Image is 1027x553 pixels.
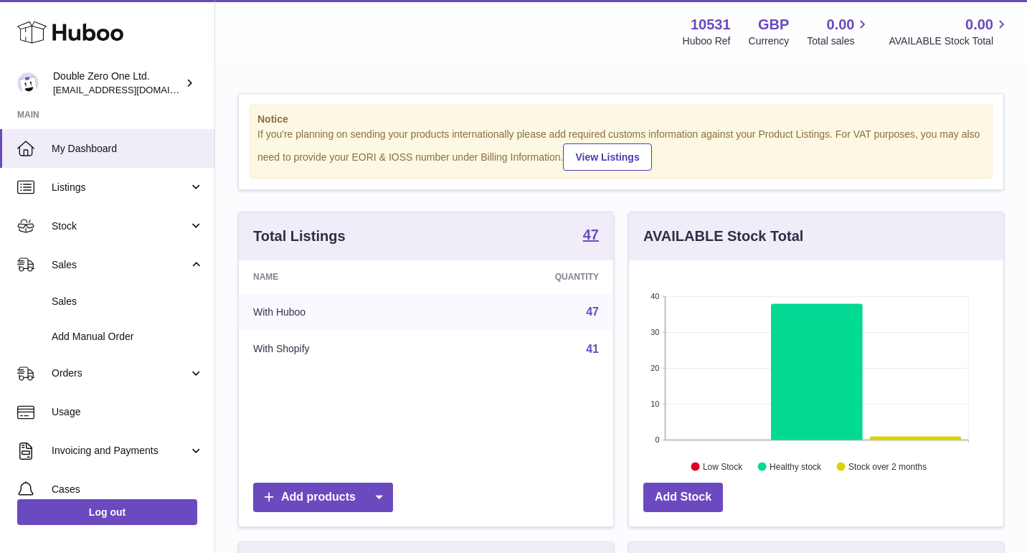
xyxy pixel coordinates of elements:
[770,461,822,471] text: Healthy stock
[17,499,197,525] a: Log out
[583,227,599,245] a: 47
[650,292,659,301] text: 40
[52,483,204,496] span: Cases
[17,72,39,94] img: hello@001skincare.com
[703,461,743,471] text: Low Stock
[655,435,659,444] text: 0
[758,15,789,34] strong: GBP
[848,461,927,471] text: Stock over 2 months
[586,343,599,355] a: 41
[53,84,211,95] span: [EMAIL_ADDRESS][DOMAIN_NAME]
[650,328,659,336] text: 30
[52,444,189,458] span: Invoicing and Payments
[253,483,393,512] a: Add products
[683,34,731,48] div: Huboo Ref
[965,15,993,34] span: 0.00
[253,227,346,246] h3: Total Listings
[239,331,440,368] td: With Shopify
[52,181,189,194] span: Listings
[807,15,871,48] a: 0.00 Total sales
[239,293,440,331] td: With Huboo
[52,405,204,419] span: Usage
[650,400,659,408] text: 10
[52,142,204,156] span: My Dashboard
[440,260,613,293] th: Quantity
[643,227,803,246] h3: AVAILABLE Stock Total
[650,364,659,372] text: 20
[52,219,189,233] span: Stock
[52,367,189,380] span: Orders
[52,258,189,272] span: Sales
[643,483,723,512] a: Add Stock
[889,34,1010,48] span: AVAILABLE Stock Total
[827,15,855,34] span: 0.00
[691,15,731,34] strong: 10531
[889,15,1010,48] a: 0.00 AVAILABLE Stock Total
[239,260,440,293] th: Name
[583,227,599,242] strong: 47
[749,34,790,48] div: Currency
[586,306,599,318] a: 47
[52,330,204,344] span: Add Manual Order
[807,34,871,48] span: Total sales
[52,295,204,308] span: Sales
[257,128,985,171] div: If you're planning on sending your products internationally please add required customs informati...
[257,113,985,126] strong: Notice
[53,70,182,97] div: Double Zero One Ltd.
[563,143,651,171] a: View Listings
